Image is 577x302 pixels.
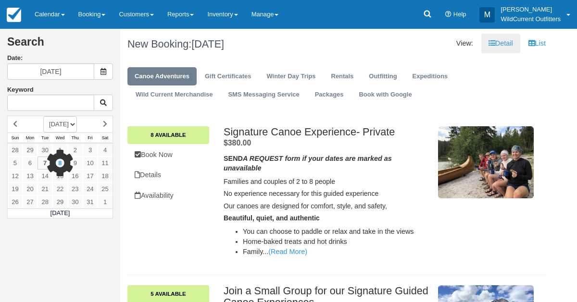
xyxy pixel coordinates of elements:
a: SMS Messaging Service [221,85,306,104]
a: Book with Google [351,85,419,104]
a: List [521,34,553,53]
a: (Read More) [268,248,307,255]
a: Rentals [324,67,361,86]
a: Detail [481,34,520,53]
a: Canoe Adventures [127,67,197,86]
li: Family... [243,247,430,257]
label: Date: [7,54,113,63]
button: Keyword Search [94,95,113,111]
h1: New Booking: [127,38,329,50]
span: Help [453,11,466,18]
label: Keyword [7,86,34,93]
h2: Search [7,36,113,54]
li: View: [449,34,480,53]
em: A REQUEST form if your dates are marked as unavailable [224,155,392,172]
strong: Price: $380 [224,139,251,147]
a: Wild Current Merchandise [128,85,220,104]
li: Home-baked treats and hot drinks [243,237,430,247]
strong: Beautiful, quiet, and authentic [224,214,320,222]
img: M10-6 [438,126,534,198]
a: 8 Available [127,126,209,144]
h5: No experience necessary for this guided experience [224,190,430,197]
span: $380.00 [224,139,251,147]
a: Availability [127,186,209,205]
p: [PERSON_NAME] [501,5,561,14]
a: Expeditions [405,67,455,86]
p: WildCurrent Outfitters [501,14,561,24]
a: Packages [308,85,351,104]
strong: SEND [224,155,392,172]
i: Help [445,12,452,18]
h5: Families and couples of 2 to 8 people [224,178,430,185]
a: Outfitting [362,67,404,86]
a: Winter Day Trips [259,67,323,86]
h5: Our canoes are designed for comfort, style, and safety, [224,203,430,210]
div: M [479,7,495,23]
h2: Signature Canoe Experience- Private [224,126,430,138]
span: [DATE] [191,38,224,50]
a: Gift Certificates [198,67,258,86]
a: Book Now [127,145,209,165]
img: checkfront-main-nav-mini-logo.png [7,8,21,22]
a: Details [127,165,209,185]
li: You can choose to paddle or relax and take in the views [243,227,430,237]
